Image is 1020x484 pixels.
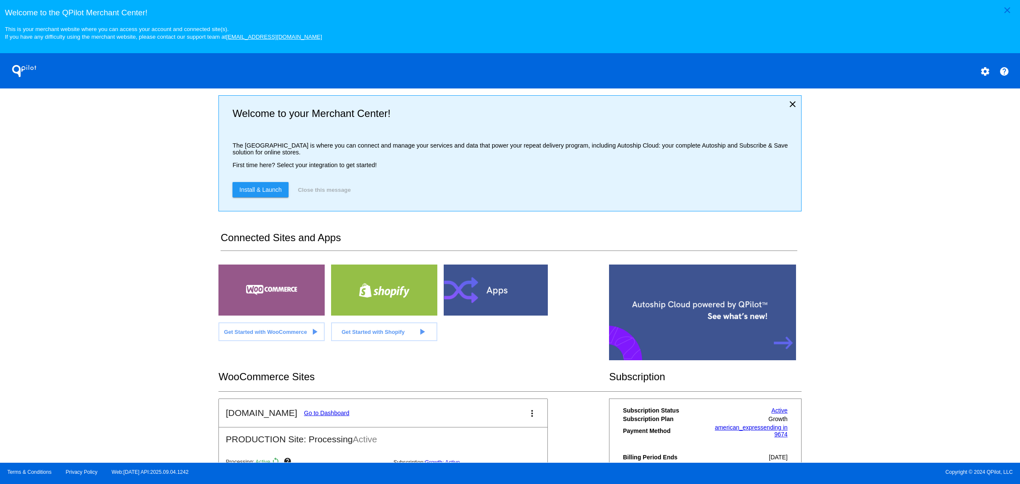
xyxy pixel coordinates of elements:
span: Active [353,434,377,444]
mat-icon: settings [980,66,990,77]
mat-icon: play_arrow [417,327,427,337]
h2: WooCommerce Sites [218,371,609,383]
span: Copyright © 2024 QPilot, LLC [517,469,1013,475]
a: Go to Dashboard [304,410,349,416]
span: Get Started with WooCommerce [224,329,307,335]
span: [DATE] [769,454,788,461]
h2: Welcome to your Merchant Center! [232,108,794,120]
mat-icon: close [788,99,798,109]
a: Get Started with WooCommerce [218,322,325,341]
mat-icon: close [1002,5,1012,15]
a: Install & Launch [232,182,289,197]
mat-icon: help [283,457,294,467]
a: Growth: Active [425,459,460,465]
th: Billable Scheduled Orders (All Sites) [623,462,705,476]
a: Privacy Policy [66,469,98,475]
a: Terms & Conditions [7,469,51,475]
span: Active [255,459,270,465]
a: Active [771,407,788,414]
p: Processing: [226,457,386,467]
a: american_expressending in 9674 [715,424,788,438]
p: Subscription: [394,459,554,465]
th: Payment Method [623,424,705,438]
h2: PRODUCTION Site: Processing [219,427,547,444]
mat-icon: more_vert [527,408,537,419]
a: [EMAIL_ADDRESS][DOMAIN_NAME] [226,34,322,40]
span: american_express [715,424,763,431]
th: Billing Period Ends [623,453,705,461]
mat-icon: sync [272,457,282,467]
h2: [DOMAIN_NAME] [226,408,297,418]
h2: Subscription [609,371,802,383]
button: Close this message [295,182,353,197]
p: The [GEOGRAPHIC_DATA] is where you can connect and manage your services and data that power your ... [232,142,794,156]
h2: Connected Sites and Apps [221,232,797,251]
h3: Welcome to the QPilot Merchant Center! [5,8,1015,17]
span: Get Started with Shopify [342,329,405,335]
a: Web:[DATE] API:2025.09.04.1242 [112,469,189,475]
th: Subscription Status [623,407,705,414]
p: First time here? Select your integration to get started! [232,162,794,168]
mat-icon: play_arrow [309,327,320,337]
small: This is your merchant website where you can access your account and connected site(s). If you hav... [5,26,322,40]
span: Install & Launch [239,186,282,193]
mat-icon: help [999,66,1009,77]
span: Growth [768,416,788,422]
a: Get Started with Shopify [331,322,437,341]
h1: QPilot [7,63,41,80]
th: Subscription Plan [623,415,705,423]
